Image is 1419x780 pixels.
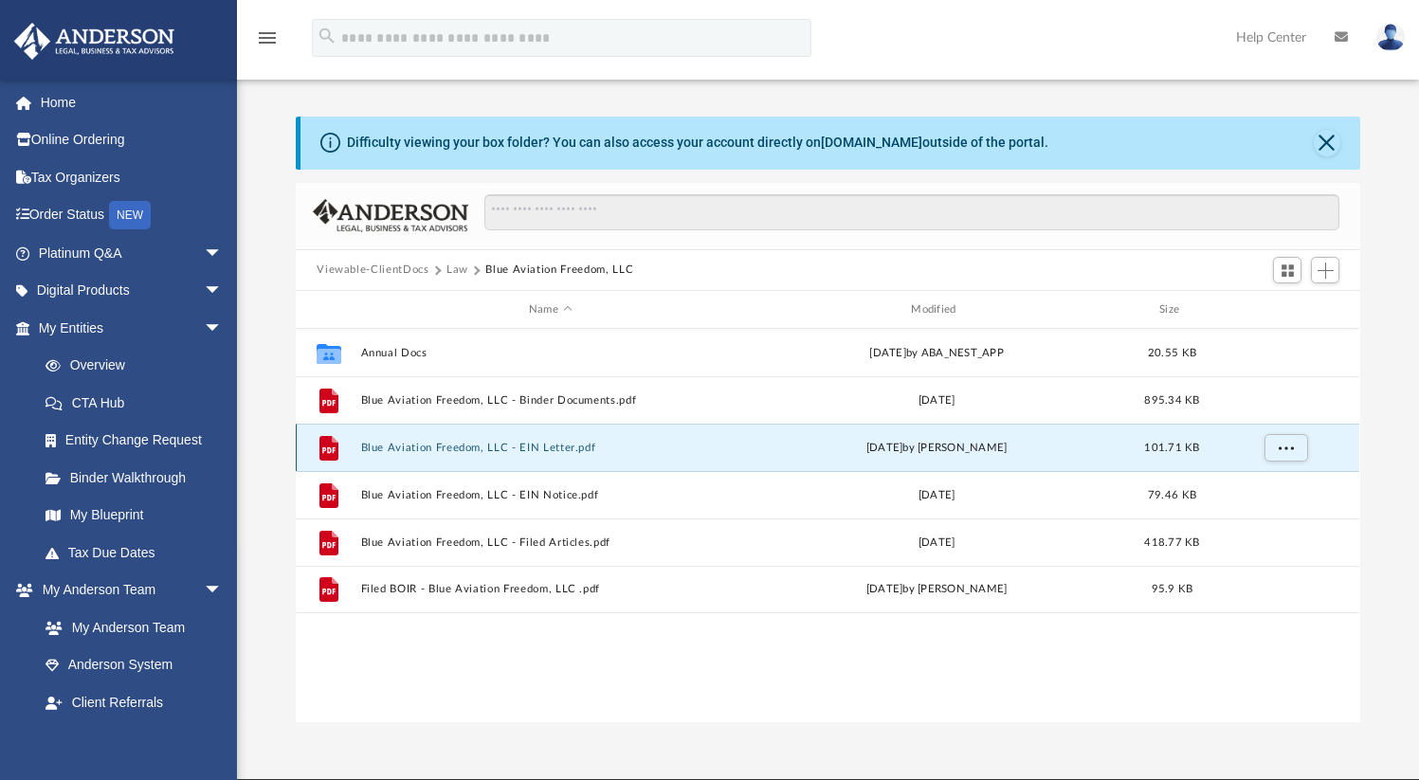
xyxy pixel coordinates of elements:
input: Search files and folders [484,194,1339,230]
a: Platinum Q&Aarrow_drop_down [13,234,251,272]
a: Overview [27,347,251,385]
div: Modified [747,301,1126,318]
div: [DATE] by ABA_NEST_APP [748,345,1126,362]
button: Annual Docs [361,347,739,359]
span: 20.55 KB [1148,348,1196,358]
div: NEW [109,201,151,229]
span: 95.9 KB [1152,585,1193,595]
span: 101.71 KB [1145,443,1200,453]
div: id [1219,301,1352,318]
img: Anderson Advisors Platinum Portal [9,23,180,60]
span: 895.34 KB [1145,395,1200,406]
button: Switch to Grid View [1273,257,1301,283]
a: menu [256,36,279,49]
button: Close [1314,130,1340,156]
div: Name [360,301,739,318]
img: User Pic [1376,24,1405,51]
div: [DATE] by [PERSON_NAME] [748,440,1126,457]
div: Difficulty viewing your box folder? You can also access your account directly on outside of the p... [347,133,1048,153]
div: id [304,301,352,318]
div: grid [296,329,1359,722]
div: [DATE] [748,487,1126,504]
a: Tax Organizers [13,158,251,196]
button: Blue Aviation Freedom, LLC - EIN Notice.pdf [361,489,739,501]
a: CTA Hub [27,384,251,422]
a: Digital Productsarrow_drop_down [13,272,251,310]
button: Law [446,262,468,279]
span: arrow_drop_down [204,272,242,311]
span: 79.46 KB [1148,490,1196,500]
div: [DATE] by [PERSON_NAME] [748,582,1126,599]
a: Order StatusNEW [13,196,251,235]
i: search [317,26,337,46]
i: menu [256,27,279,49]
button: Add [1311,257,1339,283]
div: [DATE] [748,535,1126,552]
div: Size [1135,301,1210,318]
a: Anderson System [27,646,242,684]
button: Filed BOIR - Blue Aviation Freedom, LLC .pdf [361,584,739,596]
a: Online Ordering [13,121,251,159]
a: Home [13,83,251,121]
button: Blue Aviation Freedom, LLC - Filed Articles.pdf [361,536,739,549]
a: My Anderson Team [27,608,232,646]
span: 418.77 KB [1145,537,1200,548]
a: Client Referrals [27,683,242,721]
button: More options [1264,434,1308,463]
button: Blue Aviation Freedom, LLC [485,262,633,279]
a: Entity Change Request [27,422,251,460]
button: Viewable-ClientDocs [317,262,428,279]
span: arrow_drop_down [204,234,242,273]
a: Tax Due Dates [27,534,251,571]
a: Binder Walkthrough [27,459,251,497]
span: arrow_drop_down [204,309,242,348]
button: Blue Aviation Freedom, LLC - EIN Letter.pdf [361,442,739,454]
button: Blue Aviation Freedom, LLC - Binder Documents.pdf [361,394,739,407]
a: My Blueprint [27,497,242,535]
a: My Anderson Teamarrow_drop_down [13,571,242,609]
span: arrow_drop_down [204,571,242,610]
div: [DATE] [748,392,1126,409]
a: [DOMAIN_NAME] [821,135,922,150]
a: My Entitiesarrow_drop_down [13,309,251,347]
